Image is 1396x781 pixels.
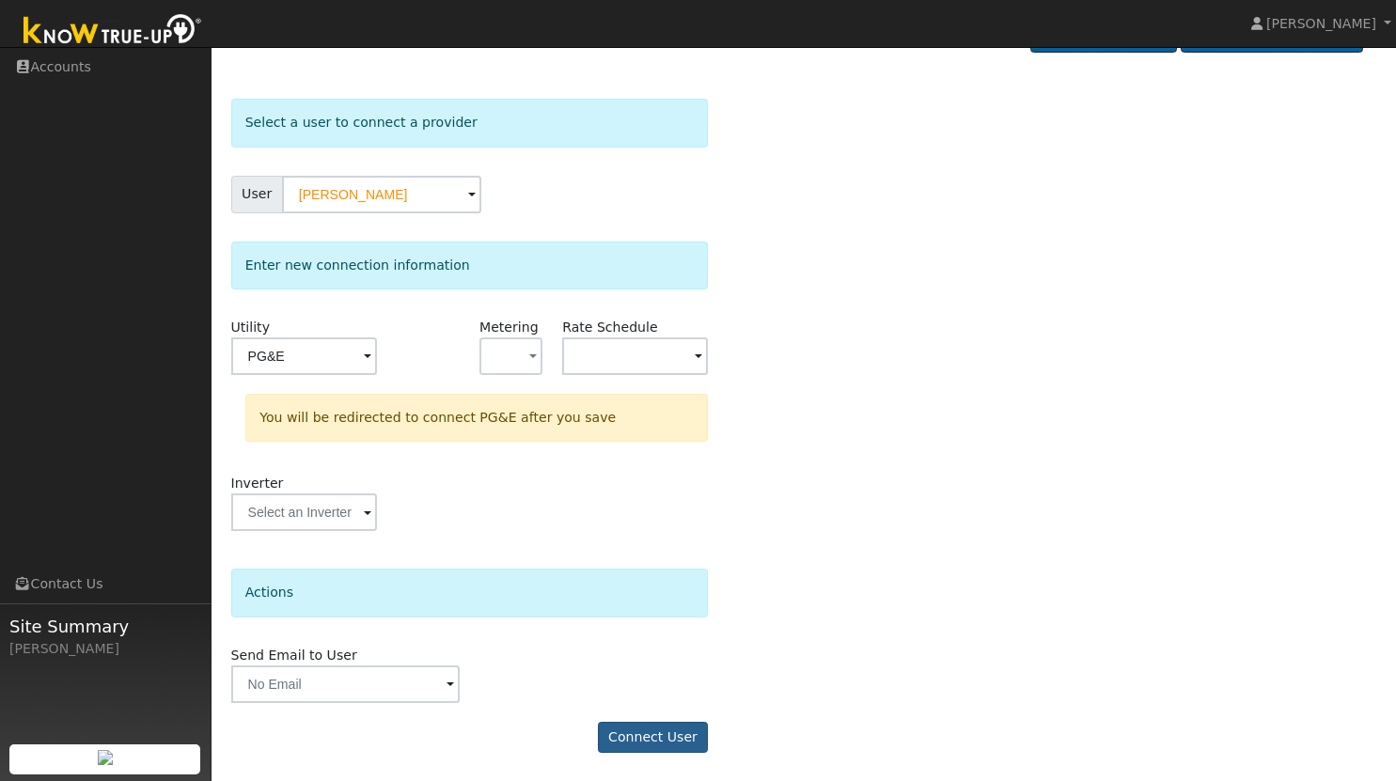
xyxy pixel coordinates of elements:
[282,176,481,213] input: Select a User
[1266,16,1376,31] span: [PERSON_NAME]
[231,569,709,617] div: Actions
[9,639,201,659] div: [PERSON_NAME]
[9,614,201,639] span: Site Summary
[14,10,212,53] img: Know True-Up
[245,394,708,442] div: You will be redirected to connect PG&E after you save
[479,318,539,337] label: Metering
[562,318,657,337] label: Rate Schedule
[231,493,377,531] input: Select an Inverter
[231,665,460,703] input: No Email
[231,474,284,493] label: Inverter
[231,176,283,213] span: User
[231,99,709,147] div: Select a user to connect a provider
[98,750,113,765] img: retrieve
[231,318,270,337] label: Utility
[598,722,709,754] button: Connect User
[231,337,377,375] input: Select a Utility
[231,242,709,289] div: Enter new connection information
[231,646,357,665] label: Send Email to User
